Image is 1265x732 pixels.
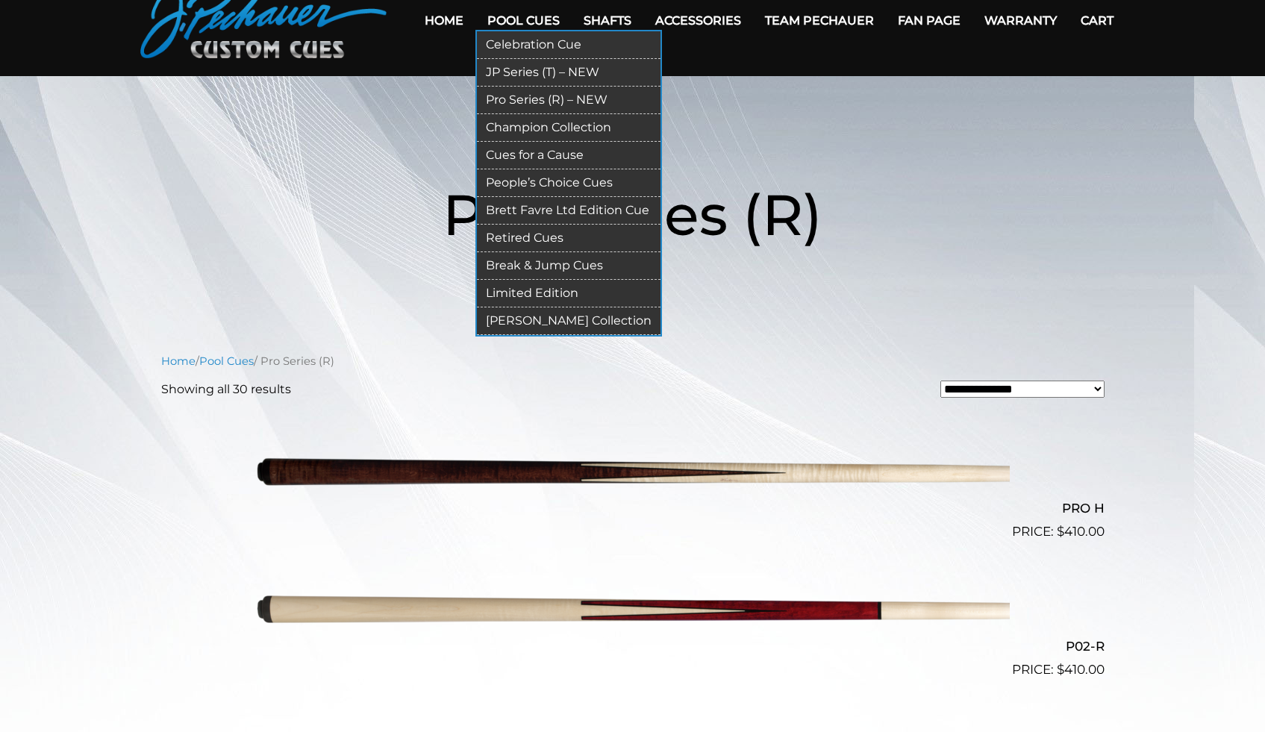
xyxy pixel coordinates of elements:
a: Break & Jump Cues [477,252,660,280]
a: Shafts [572,1,643,40]
a: Champion Collection [477,114,660,142]
a: Fan Page [886,1,972,40]
img: P02-R [256,548,1010,673]
h2: P02-R [161,632,1105,660]
a: People’s Choice Cues [477,169,660,197]
a: Team Pechauer [753,1,886,40]
a: Brett Favre Ltd Edition Cue [477,197,660,225]
a: [PERSON_NAME] Collection [477,307,660,335]
a: Home [413,1,475,40]
bdi: 410.00 [1057,662,1105,677]
select: Shop order [940,381,1105,398]
a: P02-R $410.00 [161,548,1105,679]
span: $ [1057,524,1064,539]
a: Pro Series (R) – NEW [477,87,660,114]
a: Cues for a Cause [477,142,660,169]
a: JP Series (T) – NEW [477,59,660,87]
a: Limited Edition [477,280,660,307]
a: Pool Cues [199,354,254,368]
bdi: 410.00 [1057,524,1105,539]
a: Cart [1069,1,1125,40]
a: Warranty [972,1,1069,40]
a: Accessories [643,1,753,40]
a: Home [161,354,196,368]
a: Pool Cues [475,1,572,40]
span: $ [1057,662,1064,677]
span: Pro Series (R) [443,180,822,249]
h2: PRO H [161,495,1105,522]
img: PRO H [256,410,1010,536]
a: PRO H $410.00 [161,410,1105,542]
a: Retired Cues [477,225,660,252]
nav: Breadcrumb [161,353,1105,369]
a: Celebration Cue [477,31,660,59]
p: Showing all 30 results [161,381,291,398]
